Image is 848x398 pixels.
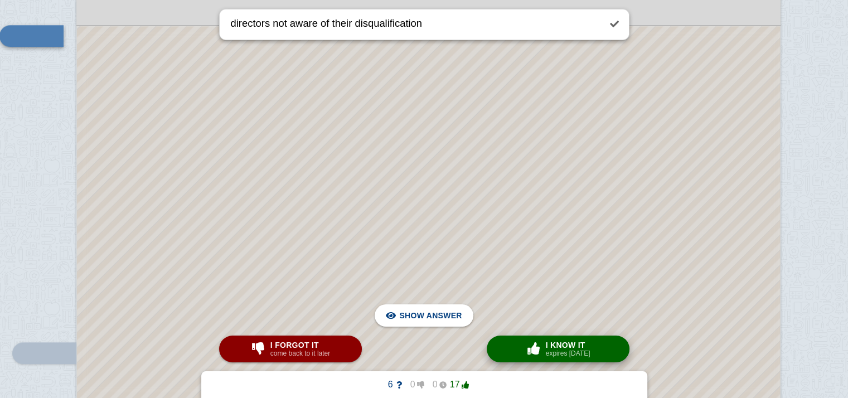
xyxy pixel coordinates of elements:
[402,380,424,390] span: 0
[546,350,590,357] small: expires [DATE]
[270,341,330,350] span: I forgot it
[371,376,478,394] button: 60017
[546,341,590,350] span: I know it
[270,350,330,357] small: come back to it later
[380,380,402,390] span: 6
[424,380,447,390] span: 0
[447,380,469,390] span: 17
[375,304,473,327] button: Show answer
[487,336,629,362] button: I know itexpires [DATE]
[219,336,362,362] button: I forgot itcome back to it later
[399,303,462,328] span: Show answer
[229,9,600,40] textarea: directors not aware of their disqualification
